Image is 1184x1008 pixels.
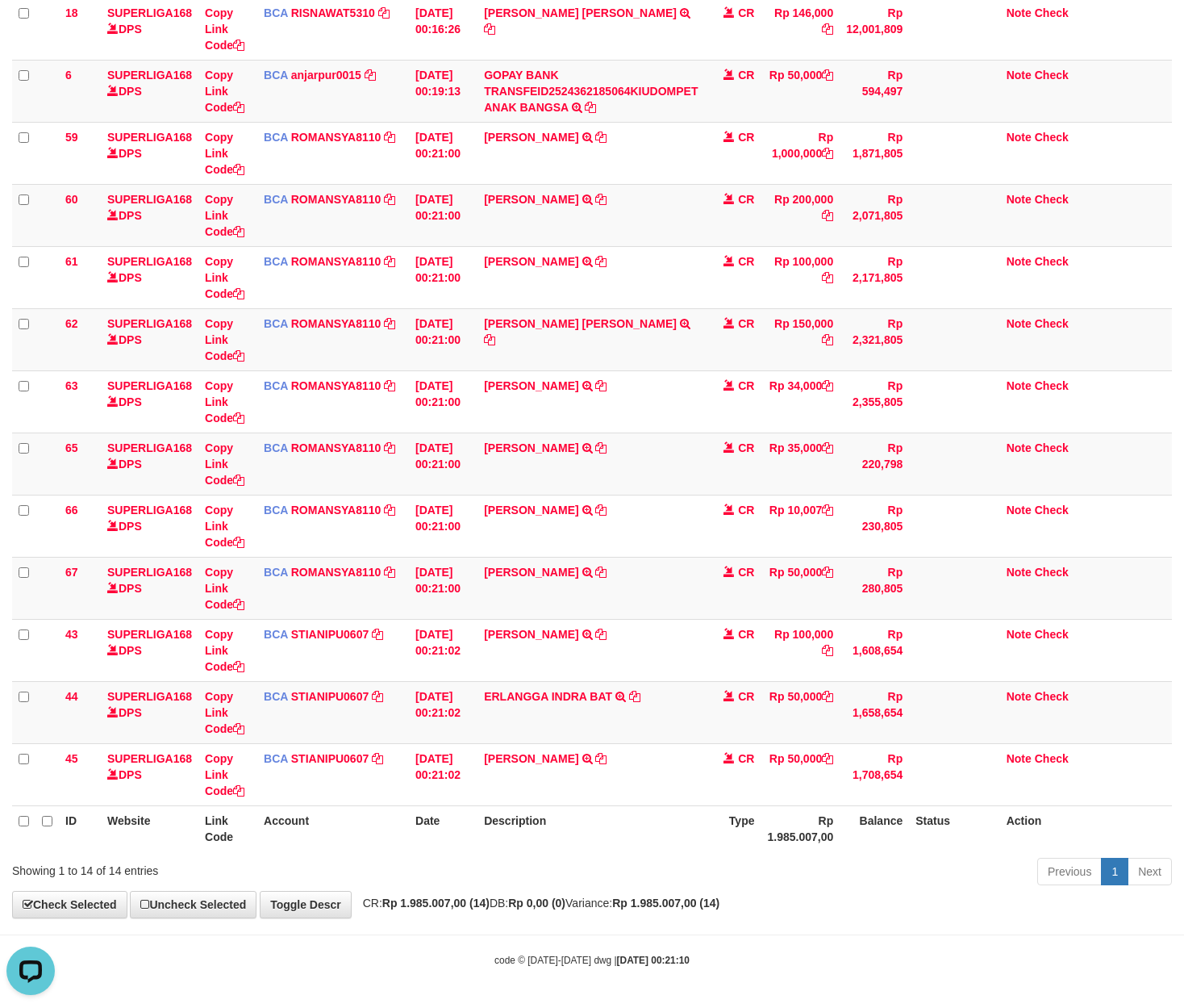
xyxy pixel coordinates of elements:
[840,805,909,851] th: Balance
[264,690,288,703] span: BCA
[291,628,369,641] a: STIANIPU0607
[840,60,909,122] td: Rp 594,497
[840,370,909,433] td: Rp 2,355,805
[409,370,477,433] td: [DATE] 00:21:00
[761,805,840,851] th: Rp 1.985.007,00
[384,441,395,454] a: Copy ROMANSYA8110 to clipboard
[840,495,909,557] td: Rp 230,805
[705,805,761,851] th: Type
[107,131,192,144] a: SUPERLIGA168
[6,6,55,55] button: Open LiveChat chat widget
[101,60,198,122] td: DPS
[738,752,754,765] span: CR
[484,6,677,19] a: [PERSON_NAME] [PERSON_NAME]
[738,6,754,19] span: CR
[484,628,578,641] a: [PERSON_NAME]
[107,628,192,641] a: SUPERLIGA168
[382,897,490,910] strong: Rp 1.985.007,00 (14)
[1000,805,1172,851] th: Action
[1035,566,1069,579] a: Check
[291,752,369,765] a: STIANIPU0607
[101,805,198,851] th: Website
[205,255,244,300] a: Copy Link Code
[595,131,607,144] a: Copy ABDUL AZIS to clipboard
[107,193,192,206] a: SUPERLIGA168
[840,681,909,743] td: Rp 1,658,654
[291,317,381,330] a: ROMANSYA8110
[65,193,78,206] span: 60
[205,441,244,487] a: Copy Link Code
[738,628,754,641] span: CR
[585,101,596,114] a: Copy GOPAY BANK TRANSFEID2524362185064KIUDOMPET ANAK BANGSA to clipboard
[264,379,288,392] span: BCA
[822,690,833,703] a: Copy Rp 50,000 to clipboard
[205,69,244,114] a: Copy Link Code
[1007,441,1032,454] a: Note
[101,495,198,557] td: DPS
[822,752,833,765] a: Copy Rp 50,000 to clipboard
[101,433,198,495] td: DPS
[1007,504,1032,517] a: Note
[205,504,244,549] a: Copy Link Code
[822,23,833,36] a: Copy Rp 146,000 to clipboard
[65,6,78,19] span: 18
[409,681,477,743] td: [DATE] 00:21:02
[477,805,704,851] th: Description
[384,193,395,206] a: Copy ROMANSYA8110 to clipboard
[372,628,383,641] a: Copy STIANIPU0607 to clipboard
[484,69,698,114] a: GOPAY BANK TRANSFEID2524362185064KIUDOMPET ANAK BANGSA
[257,805,409,851] th: Account
[909,805,999,851] th: Status
[1035,255,1069,268] a: Check
[65,379,78,392] span: 63
[1007,566,1032,579] a: Note
[1101,858,1128,885] a: 1
[1035,193,1069,206] a: Check
[107,566,192,579] a: SUPERLIGA168
[738,317,754,330] span: CR
[372,752,383,765] a: Copy STIANIPU0607 to clipboard
[840,122,909,184] td: Rp 1,871,805
[840,619,909,681] td: Rp 1,608,654
[264,69,288,82] span: BCA
[761,308,840,370] td: Rp 150,000
[484,504,578,517] a: [PERSON_NAME]
[1007,752,1032,765] a: Note
[384,379,395,392] a: Copy ROMANSYA8110 to clipboard
[205,6,244,52] a: Copy Link Code
[65,628,78,641] span: 43
[107,690,192,703] a: SUPERLIGA168
[205,131,244,176] a: Copy Link Code
[101,557,198,619] td: DPS
[107,752,192,765] a: SUPERLIGA168
[65,69,72,82] span: 6
[595,628,607,641] a: Copy EDI KURNIAWAN to clipboard
[65,566,78,579] span: 67
[595,566,607,579] a: Copy ZAENAL ARIFIN to clipboard
[1037,858,1102,885] a: Previous
[264,566,288,579] span: BCA
[291,504,381,517] a: ROMANSYA8110
[384,317,395,330] a: Copy ROMANSYA8110 to clipboard
[1007,69,1032,82] a: Note
[1007,379,1032,392] a: Note
[1128,858,1172,885] a: Next
[65,255,78,268] span: 61
[595,379,607,392] a: Copy GUGUN GUNAWAN to clipboard
[107,255,192,268] a: SUPERLIGA168
[822,333,833,346] a: Copy Rp 150,000 to clipboard
[595,193,607,206] a: Copy MUCHAMAD REYNALDI to clipboard
[1007,255,1032,268] a: Note
[107,441,192,454] a: SUPERLIGA168
[822,271,833,284] a: Copy Rp 100,000 to clipboard
[840,743,909,805] td: Rp 1,708,654
[1035,317,1069,330] a: Check
[101,681,198,743] td: DPS
[101,246,198,308] td: DPS
[264,193,288,206] span: BCA
[409,743,477,805] td: [DATE] 00:21:02
[738,566,754,579] span: CR
[101,370,198,433] td: DPS
[378,6,390,19] a: Copy RISNAWAT5310 to clipboard
[264,504,288,517] span: BCA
